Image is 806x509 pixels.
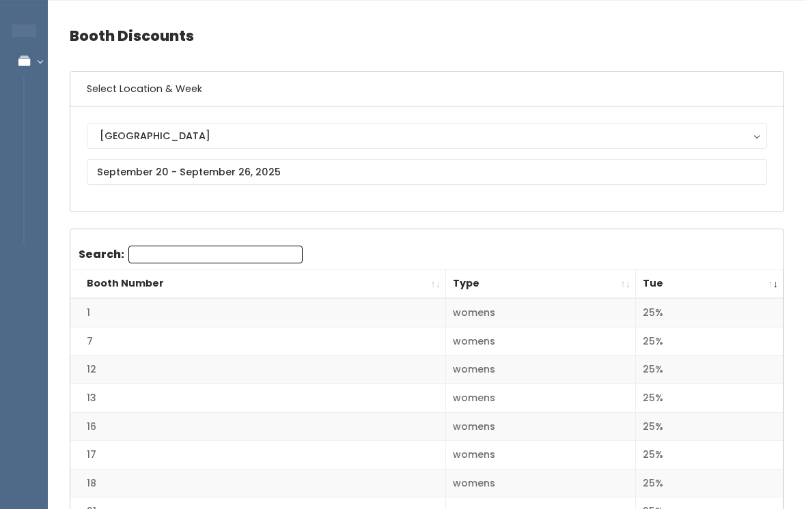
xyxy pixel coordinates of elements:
[70,385,446,413] td: 13
[70,328,446,356] td: 7
[70,413,446,441] td: 16
[70,356,446,385] td: 12
[87,123,767,149] button: [GEOGRAPHIC_DATA]
[446,413,636,441] td: womens
[446,356,636,385] td: womens
[636,385,783,413] td: 25%
[70,299,446,328] td: 1
[636,270,783,300] th: Tue: activate to sort column ascending
[636,469,783,498] td: 25%
[79,246,303,264] label: Search:
[446,328,636,356] td: womens
[636,328,783,356] td: 25%
[446,385,636,413] td: womens
[446,469,636,498] td: womens
[70,72,783,107] h6: Select Location & Week
[87,160,767,186] input: September 20 - September 26, 2025
[70,270,446,300] th: Booth Number: activate to sort column ascending
[70,469,446,498] td: 18
[636,299,783,328] td: 25%
[636,356,783,385] td: 25%
[636,441,783,470] td: 25%
[128,246,303,264] input: Search:
[70,18,784,55] h4: Booth Discounts
[446,299,636,328] td: womens
[100,129,754,144] div: [GEOGRAPHIC_DATA]
[446,270,636,300] th: Type: activate to sort column ascending
[636,413,783,441] td: 25%
[446,441,636,470] td: womens
[70,441,446,470] td: 17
